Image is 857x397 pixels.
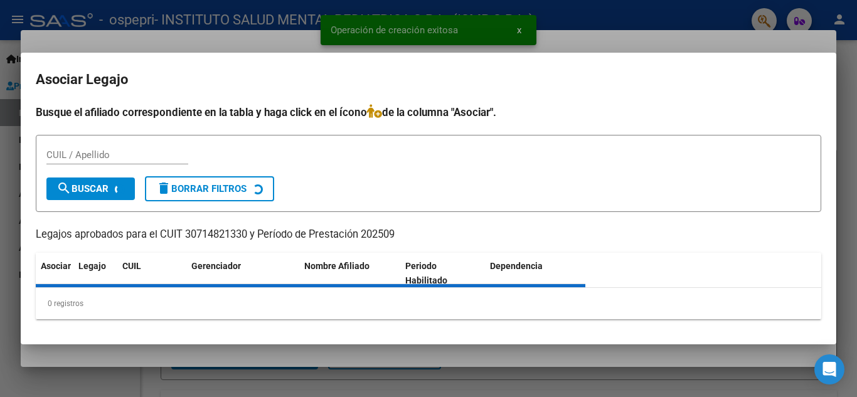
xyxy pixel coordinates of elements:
[814,354,844,384] div: Open Intercom Messenger
[73,253,117,294] datatable-header-cell: Legajo
[46,177,135,200] button: Buscar
[122,261,141,271] span: CUIL
[186,253,299,294] datatable-header-cell: Gerenciador
[405,261,447,285] span: Periodo Habilitado
[36,227,821,243] p: Legajos aprobados para el CUIT 30714821330 y Período de Prestación 202509
[56,181,72,196] mat-icon: search
[36,104,821,120] h4: Busque el afiliado correspondiente en la tabla y haga click en el ícono de la columna "Asociar".
[36,68,821,92] h2: Asociar Legajo
[490,261,543,271] span: Dependencia
[304,261,370,271] span: Nombre Afiliado
[400,253,485,294] datatable-header-cell: Periodo Habilitado
[485,253,586,294] datatable-header-cell: Dependencia
[78,261,106,271] span: Legajo
[36,253,73,294] datatable-header-cell: Asociar
[156,183,247,194] span: Borrar Filtros
[117,253,186,294] datatable-header-cell: CUIL
[41,261,71,271] span: Asociar
[36,288,821,319] div: 0 registros
[299,253,400,294] datatable-header-cell: Nombre Afiliado
[56,183,109,194] span: Buscar
[191,261,241,271] span: Gerenciador
[156,181,171,196] mat-icon: delete
[145,176,274,201] button: Borrar Filtros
